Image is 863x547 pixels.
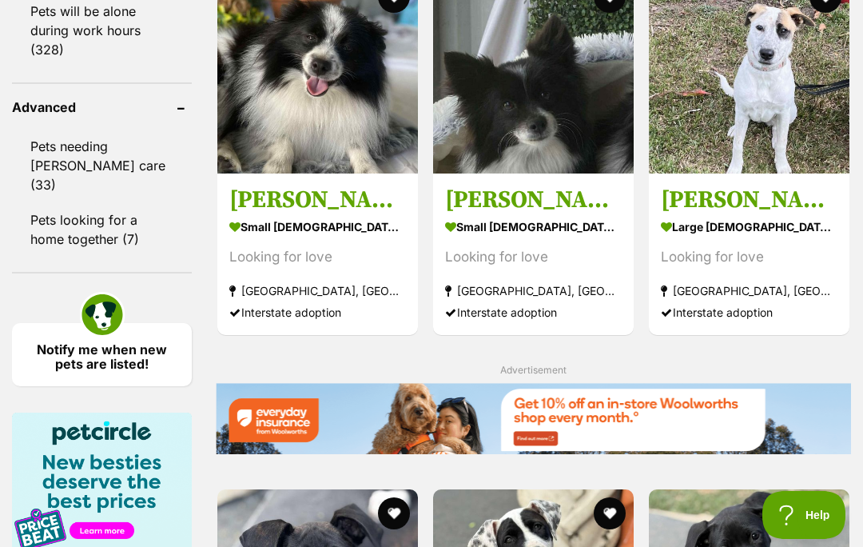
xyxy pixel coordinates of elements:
[500,364,567,376] span: Advertisement
[661,301,837,323] div: Interstate adoption
[12,323,192,386] a: Notify me when new pets are listed!
[229,280,406,301] strong: [GEOGRAPHIC_DATA], [GEOGRAPHIC_DATA]
[12,100,192,114] header: Advanced
[12,130,192,202] a: Pets needing [PERSON_NAME] care (33)
[649,173,849,335] a: [PERSON_NAME] large [DEMOGRAPHIC_DATA] Dog Looking for love [GEOGRAPHIC_DATA], [GEOGRAPHIC_DATA] ...
[433,173,634,335] a: [PERSON_NAME] small [DEMOGRAPHIC_DATA] Dog Looking for love [GEOGRAPHIC_DATA], [GEOGRAPHIC_DATA] ...
[229,185,406,215] h3: [PERSON_NAME]
[661,280,837,301] strong: [GEOGRAPHIC_DATA], [GEOGRAPHIC_DATA]
[229,246,406,268] div: Looking for love
[594,497,626,529] button: favourite
[12,203,192,256] a: Pets looking for a home together (7)
[229,301,406,323] div: Interstate adoption
[661,185,837,215] h3: [PERSON_NAME]
[445,215,622,238] strong: small [DEMOGRAPHIC_DATA] Dog
[216,383,851,453] img: Everyday Insurance promotional banner
[445,280,622,301] strong: [GEOGRAPHIC_DATA], [GEOGRAPHIC_DATA]
[445,246,622,268] div: Looking for love
[445,185,622,215] h3: [PERSON_NAME]
[661,246,837,268] div: Looking for love
[217,173,418,335] a: [PERSON_NAME] small [DEMOGRAPHIC_DATA] Dog Looking for love [GEOGRAPHIC_DATA], [GEOGRAPHIC_DATA] ...
[445,301,622,323] div: Interstate adoption
[216,383,851,457] a: Everyday Insurance promotional banner
[229,215,406,238] strong: small [DEMOGRAPHIC_DATA] Dog
[378,497,410,529] button: favourite
[762,491,847,539] iframe: Help Scout Beacon - Open
[661,215,837,238] strong: large [DEMOGRAPHIC_DATA] Dog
